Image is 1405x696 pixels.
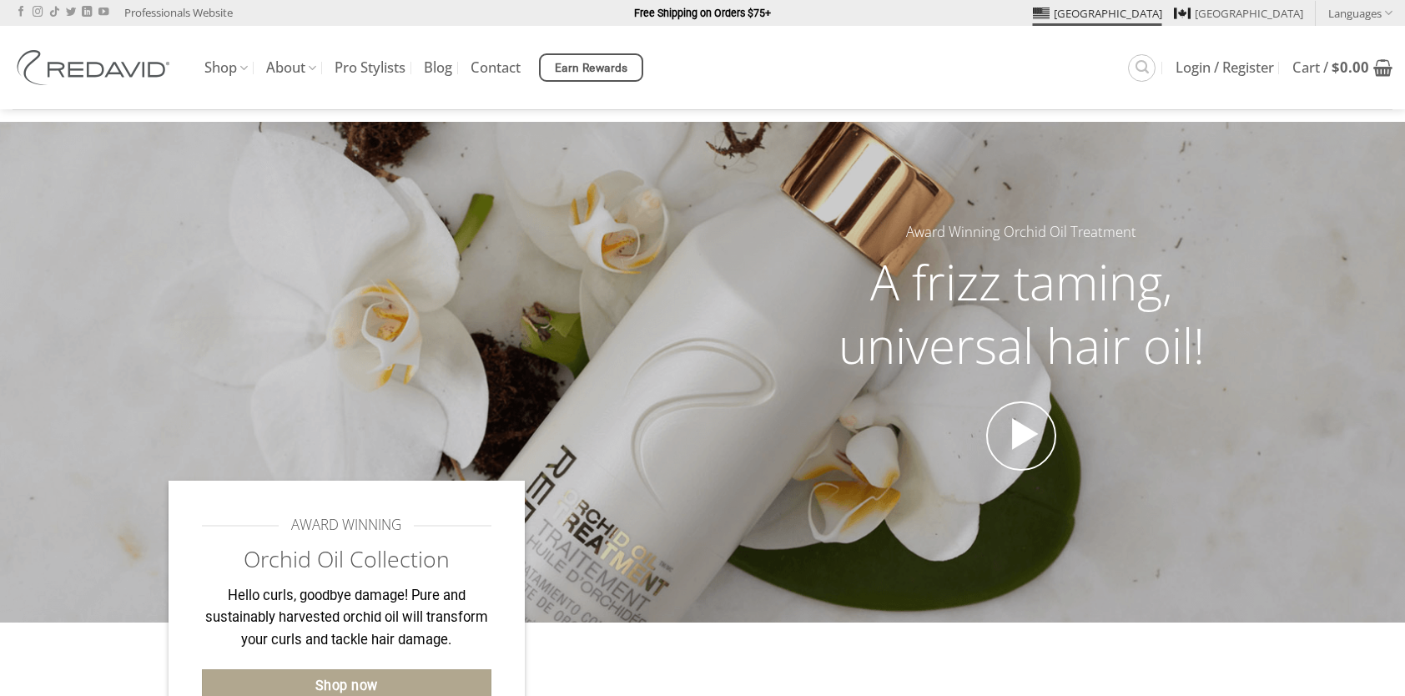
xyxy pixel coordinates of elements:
span: Login / Register [1176,61,1274,74]
a: Pro Stylists [335,53,405,83]
a: [GEOGRAPHIC_DATA] [1033,1,1162,26]
span: Earn Rewards [555,59,628,78]
strong: Free Shipping on Orders $75+ [634,7,771,19]
h2: A frizz taming, universal hair oil! [806,250,1236,376]
a: Follow on Instagram [33,7,43,18]
h2: Orchid Oil Collection [202,545,491,574]
a: View cart [1292,49,1392,86]
a: Languages [1328,1,1392,25]
a: Earn Rewards [539,53,643,82]
span: $ [1332,58,1340,77]
bdi: 0.00 [1332,58,1369,77]
a: Follow on Twitter [66,7,76,18]
h5: Award Winning Orchid Oil Treatment [806,221,1236,244]
a: Follow on LinkedIn [82,7,92,18]
span: Cart / [1292,61,1369,74]
img: REDAVID Salon Products | United States [13,50,179,85]
a: Login / Register [1176,53,1274,83]
p: Hello curls, goodbye damage! Pure and sustainably harvested orchid oil will transform your curls ... [202,585,491,652]
span: AWARD WINNING [291,514,401,537]
a: Search [1128,54,1156,82]
a: Follow on YouTube [98,7,108,18]
a: [GEOGRAPHIC_DATA] [1174,1,1303,26]
a: Blog [424,53,452,83]
a: About [266,52,316,84]
a: Follow on Facebook [16,7,26,18]
a: Follow on TikTok [49,7,59,18]
a: Open video in lightbox [986,401,1056,472]
a: Shop [204,52,248,84]
a: Contact [471,53,521,83]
